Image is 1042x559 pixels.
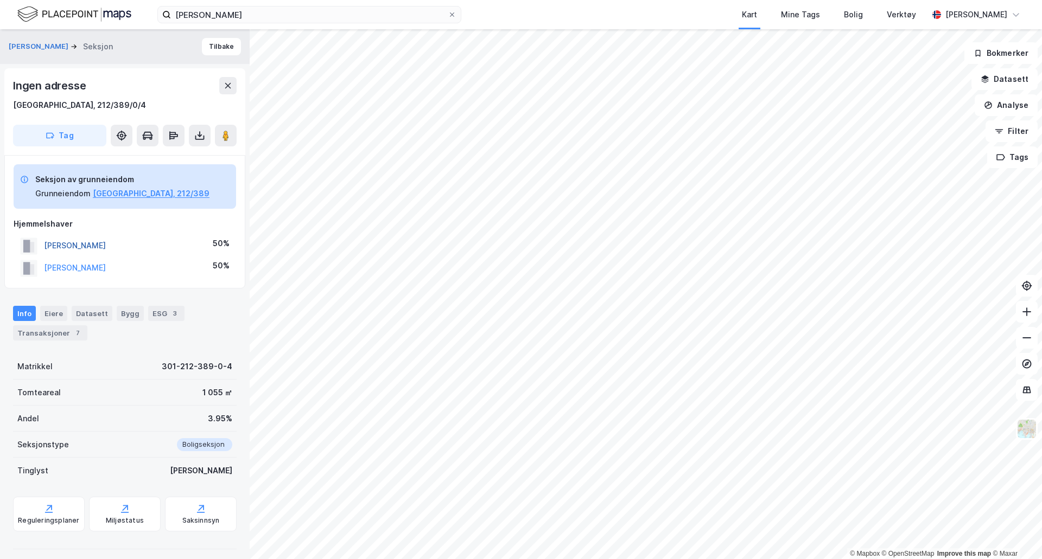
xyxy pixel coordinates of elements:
div: Hjemmelshaver [14,217,236,230]
div: 301-212-389-0-4 [162,360,232,373]
button: Analyse [975,94,1038,116]
div: Mine Tags [781,8,820,21]
div: Bolig [844,8,863,21]
div: Bygg [117,306,144,321]
div: Info [13,306,36,321]
div: Tomteareal [17,386,61,399]
img: Z [1016,419,1037,439]
div: Transaksjoner [13,325,87,340]
div: Kart [742,8,757,21]
button: Tilbake [202,38,241,55]
div: Miljøstatus [106,516,144,525]
div: Saksinnsyn [182,516,220,525]
button: [PERSON_NAME] [9,41,71,52]
div: 1 055 ㎡ [202,386,232,399]
div: [PERSON_NAME] [170,464,232,477]
div: Datasett [72,306,112,321]
div: Seksjon av grunneiendom [35,173,209,186]
div: Ingen adresse [13,77,88,94]
button: Tag [13,125,106,146]
img: logo.f888ab2527a4732fd821a326f86c7f29.svg [17,5,131,24]
div: 3.95% [208,412,232,425]
div: Matrikkel [17,360,53,373]
div: Tinglyst [17,464,48,477]
a: Mapbox [850,550,880,557]
div: Seksjon [83,40,113,53]
div: Reguleringsplaner [18,516,79,525]
div: Andel [17,412,39,425]
div: Kontrollprogram for chat [988,507,1042,559]
button: [GEOGRAPHIC_DATA], 212/389 [93,187,209,200]
div: 3 [169,308,180,319]
div: 7 [72,327,83,338]
div: Eiere [40,306,67,321]
a: OpenStreetMap [882,550,935,557]
div: Grunneiendom [35,187,91,200]
iframe: Chat Widget [988,507,1042,559]
input: Søk på adresse, matrikkel, gårdeiere, leietakere eller personer [171,7,448,23]
div: [PERSON_NAME] [945,8,1007,21]
div: Verktøy [887,8,916,21]
div: Seksjonstype [17,438,69,451]
button: Tags [987,146,1038,168]
div: 50% [213,259,230,272]
div: 50% [213,237,230,250]
button: Datasett [971,68,1038,90]
div: [GEOGRAPHIC_DATA], 212/389/0/4 [13,99,146,112]
a: Improve this map [937,550,991,557]
div: ESG [148,306,185,321]
button: Filter [986,120,1038,142]
button: Bokmerker [964,42,1038,64]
